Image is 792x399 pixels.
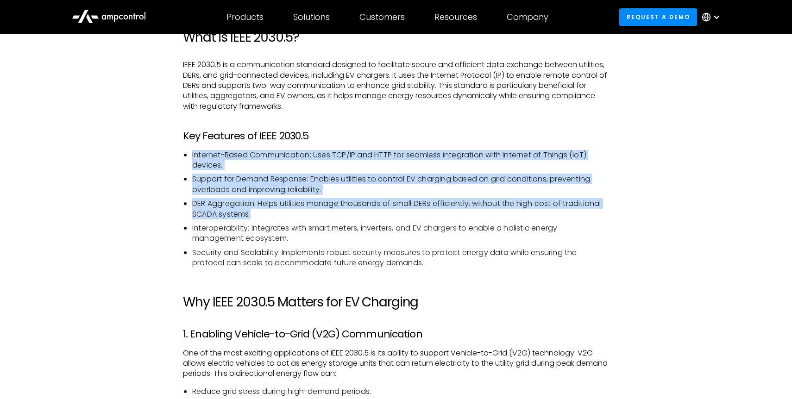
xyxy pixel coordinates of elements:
[226,12,264,22] div: Products
[183,60,609,112] p: IEEE 2030.5 is a communication standard designed to facilitate secure and efficient data exchange...
[507,12,548,22] div: Company
[183,348,609,379] p: One of the most exciting applications of IEEE 2030.5 is its ability to support Vehicle-to-Grid (V...
[192,387,609,397] li: Reduce grid stress during high-demand periods.
[434,12,477,22] div: Resources
[192,223,609,244] li: Interoperability: Integrates with smart meters, inverters, and EV chargers to enable a holistic e...
[293,12,330,22] div: Solutions
[359,12,405,22] div: Customers
[192,248,609,268] li: Security and Scalability: Implements robust security measures to protect energy data while ensuri...
[192,150,609,171] li: Internet-Based Communication: Uses TCP/IP and HTTP for seamless integration with Internet of Thin...
[619,8,697,25] a: Request a demo
[183,130,609,142] h3: Key Features of IEEE 2030.5
[183,30,609,45] h2: What is IEEE 2030.5?
[183,328,609,340] h3: 1. Enabling Vehicle-to-Grid (V2G) Communication
[192,199,609,219] li: DER Aggregation: Helps utilities manage thousands of small DERs efficiently, without the high cos...
[183,294,609,310] h2: Why IEEE 2030.5 Matters for EV Charging
[192,174,609,195] li: Support for Demand Response: Enables utilities to control EV charging based on grid conditions, p...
